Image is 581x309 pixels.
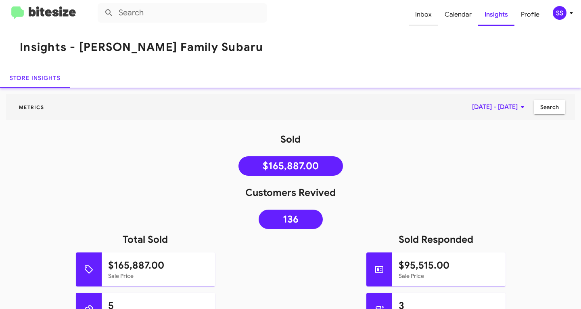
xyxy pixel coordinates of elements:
[399,272,499,280] mat-card-subtitle: Sale Price
[472,100,527,114] span: [DATE] - [DATE]
[546,6,572,20] button: SS
[478,3,514,26] a: Insights
[534,100,565,114] button: Search
[553,6,566,20] div: SS
[108,259,209,272] h1: $165,887.00
[13,104,50,110] span: Metrics
[466,100,534,114] button: [DATE] - [DATE]
[263,162,319,170] span: $165,887.00
[98,3,267,23] input: Search
[108,272,209,280] mat-card-subtitle: Sale Price
[540,100,559,114] span: Search
[514,3,546,26] a: Profile
[20,41,263,54] h1: Insights - [PERSON_NAME] Family Subaru
[409,3,438,26] a: Inbox
[438,3,478,26] a: Calendar
[290,233,581,246] h1: Sold Responded
[283,215,299,223] span: 136
[399,259,499,272] h1: $95,515.00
